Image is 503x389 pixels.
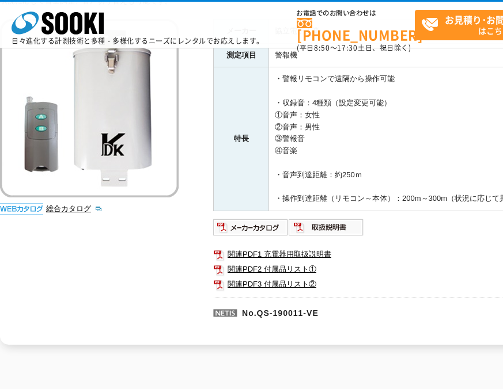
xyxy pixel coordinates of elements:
span: 17:30 [337,43,358,53]
img: メーカーカタログ [213,218,289,237]
p: 日々進化する計測技術と多種・多様化するニーズにレンタルでお応えします。 [12,37,264,44]
img: 取扱説明書 [289,218,364,237]
th: 特長 [214,67,269,211]
span: (平日 ～ 土日、祝日除く) [297,43,411,53]
a: 取扱説明書 [289,226,364,234]
p: No.QS-190011-VE [213,298,486,325]
a: 総合カタログ [46,204,103,213]
a: [PHONE_NUMBER] [297,18,415,41]
th: 測定項目 [214,43,269,67]
span: 8:50 [314,43,330,53]
span: お電話でのお問い合わせは [297,10,415,17]
a: メーカーカタログ [213,226,289,234]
